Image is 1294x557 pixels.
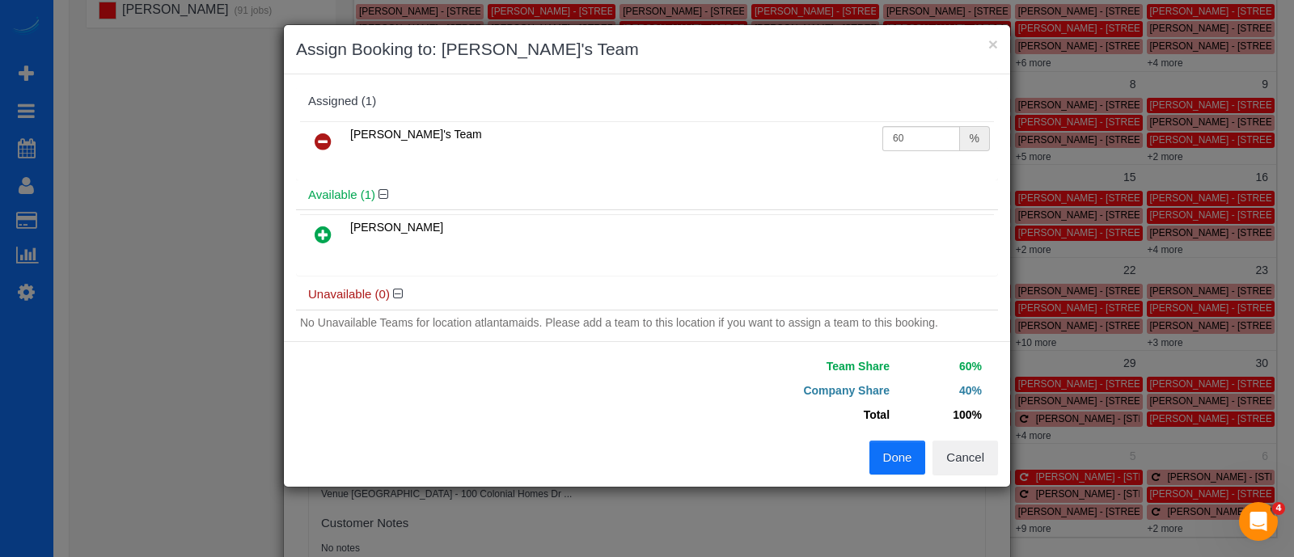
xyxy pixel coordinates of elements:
button: Cancel [932,441,998,475]
h4: Available (1) [308,188,986,202]
span: [PERSON_NAME]'s Team [350,128,482,141]
h3: Assign Booking to: [PERSON_NAME]'s Team [296,37,998,61]
span: No Unavailable Teams for location atlantamaids. Please add a team to this location if you want to... [300,316,938,329]
span: 4 [1272,502,1285,515]
td: Team Share [659,354,894,378]
td: Company Share [659,378,894,403]
iframe: Intercom live chat [1239,502,1278,541]
div: % [960,126,990,151]
h4: Unavailable (0) [308,288,986,302]
button: Done [869,441,926,475]
td: 100% [894,403,986,427]
td: 40% [894,378,986,403]
button: × [988,36,998,53]
div: Assigned (1) [308,95,986,108]
span: [PERSON_NAME] [350,221,443,234]
td: 60% [894,354,986,378]
td: Total [659,403,894,427]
